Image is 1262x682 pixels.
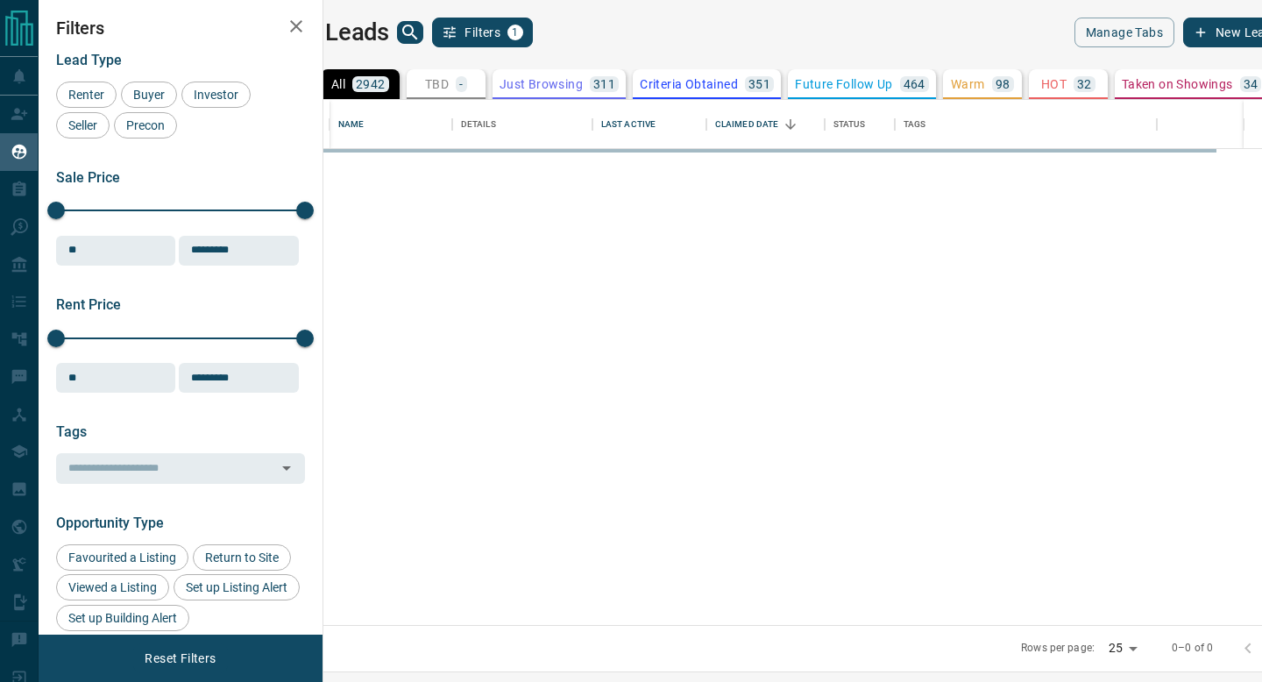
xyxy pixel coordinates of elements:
[459,78,463,90] p: -
[199,551,285,565] span: Return to Site
[56,82,117,108] div: Renter
[1172,641,1213,656] p: 0–0 of 0
[397,21,423,44] button: search button
[180,580,294,594] span: Set up Listing Alert
[274,456,299,480] button: Open
[825,100,895,149] div: Status
[748,78,770,90] p: 351
[56,296,121,313] span: Rent Price
[1041,78,1067,90] p: HOT
[1122,78,1233,90] p: Taken on Showings
[432,18,533,47] button: Filters1
[62,551,182,565] span: Favourited a Listing
[425,78,449,90] p: TBD
[62,88,110,102] span: Renter
[461,100,496,149] div: Details
[795,78,892,90] p: Future Follow Up
[509,26,521,39] span: 1
[127,88,171,102] span: Buyer
[951,78,985,90] p: Warm
[56,515,164,531] span: Opportunity Type
[778,112,803,137] button: Sort
[193,544,291,571] div: Return to Site
[1021,641,1095,656] p: Rows per page:
[706,100,825,149] div: Claimed Date
[1074,18,1174,47] button: Manage Tabs
[1244,78,1258,90] p: 34
[904,78,925,90] p: 464
[56,18,305,39] h2: Filters
[62,118,103,132] span: Seller
[640,78,738,90] p: Criteria Obtained
[331,78,345,90] p: All
[601,100,656,149] div: Last Active
[1077,78,1092,90] p: 32
[188,88,245,102] span: Investor
[593,78,615,90] p: 311
[288,18,389,46] h1: My Leads
[56,52,122,68] span: Lead Type
[62,580,163,594] span: Viewed a Listing
[181,82,251,108] div: Investor
[56,112,110,139] div: Seller
[904,100,926,149] div: Tags
[330,100,452,149] div: Name
[56,169,120,186] span: Sale Price
[56,423,87,440] span: Tags
[56,544,188,571] div: Favourited a Listing
[452,100,592,149] div: Details
[356,78,386,90] p: 2942
[833,100,866,149] div: Status
[56,574,169,600] div: Viewed a Listing
[56,605,189,631] div: Set up Building Alert
[62,611,183,625] span: Set up Building Alert
[592,100,706,149] div: Last Active
[996,78,1010,90] p: 98
[114,112,177,139] div: Precon
[121,82,177,108] div: Buyer
[895,100,1158,149] div: Tags
[338,100,365,149] div: Name
[133,643,227,673] button: Reset Filters
[174,574,300,600] div: Set up Listing Alert
[715,100,779,149] div: Claimed Date
[500,78,583,90] p: Just Browsing
[120,118,171,132] span: Precon
[1102,636,1144,661] div: 25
